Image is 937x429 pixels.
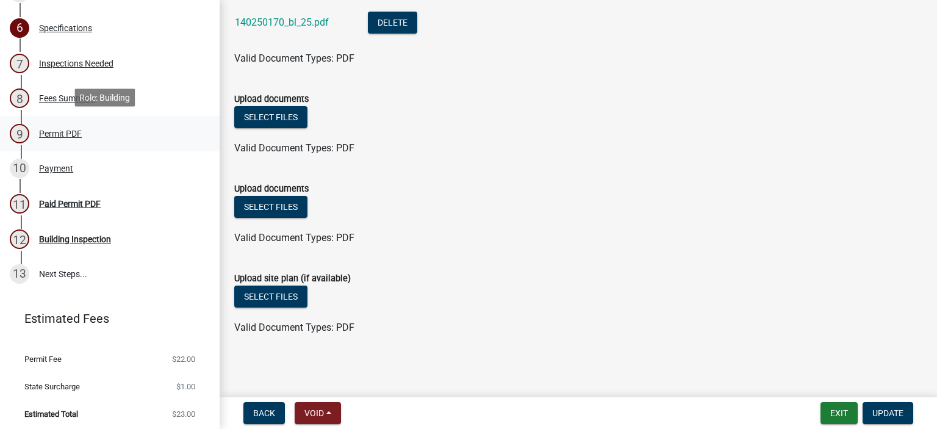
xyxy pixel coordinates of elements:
label: Upload documents [234,95,309,104]
div: 11 [10,194,29,214]
span: Estimated Total [24,410,78,418]
span: Update [872,408,903,418]
span: $22.00 [172,355,195,363]
div: 8 [10,88,29,108]
div: 12 [10,229,29,249]
button: Update [863,402,913,424]
button: Select files [234,106,307,128]
div: 13 [10,264,29,284]
label: Upload site plan (if available) [234,275,351,283]
span: Valid Document Types: PDF [234,142,354,154]
span: Back [253,408,275,418]
button: Delete [368,12,417,34]
label: Upload documents [234,185,309,193]
div: Permit PDF [39,129,82,138]
div: 7 [10,54,29,73]
button: Select files [234,286,307,308]
span: Permit Fee [24,355,62,363]
span: Valid Document Types: PDF [234,52,354,64]
span: Void [304,408,324,418]
span: $1.00 [176,383,195,391]
div: Payment [39,164,73,173]
wm-modal-confirm: Delete Document [368,18,417,29]
div: Fees Summary [39,94,95,103]
span: State Surcharge [24,383,80,391]
button: Exit [820,402,858,424]
span: $23.00 [172,410,195,418]
div: Paid Permit PDF [39,200,101,208]
div: 6 [10,18,29,38]
button: Select files [234,196,307,218]
div: 10 [10,159,29,178]
div: Role: Building [74,88,135,106]
span: Valid Document Types: PDF [234,322,354,333]
button: Back [243,402,285,424]
div: 9 [10,124,29,143]
div: Inspections Needed [39,59,113,68]
div: Building Inspection [39,235,111,243]
a: Estimated Fees [10,306,200,331]
button: Void [295,402,341,424]
span: Valid Document Types: PDF [234,232,354,243]
div: Specifications [39,24,92,32]
a: 140250170_bl_25.pdf [235,16,329,28]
